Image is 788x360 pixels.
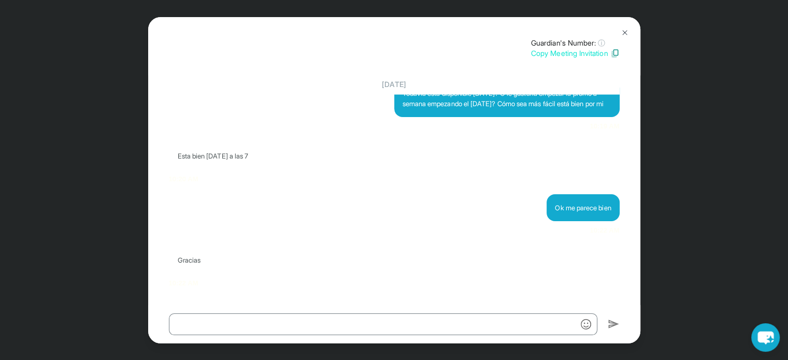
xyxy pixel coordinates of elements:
p: Todavía está disponible [DATE]? O le gustaría empezar la promo a semana empezando el [DATE]? Cómo... [403,88,611,109]
span: 10:19 AM [590,121,619,132]
img: Send icon [608,318,620,330]
img: Close Icon [621,28,629,37]
p: Ok me parece bien [555,203,611,213]
p: Guardian's Number: [531,38,620,48]
img: Emoji [581,319,591,329]
span: 10:20 AM [169,174,620,184]
p: Gracias [178,255,385,265]
p: Copy Meeting Invitation [531,48,620,59]
button: chat-button [751,323,780,352]
span: 10:22 AM [169,278,620,289]
h3: [DATE] [169,80,620,90]
span: 10:22 AM [590,225,619,236]
span: ⓘ [598,38,605,48]
p: Esta bien [DATE] a las 7 [178,151,385,161]
img: Copy Icon [610,49,620,58]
